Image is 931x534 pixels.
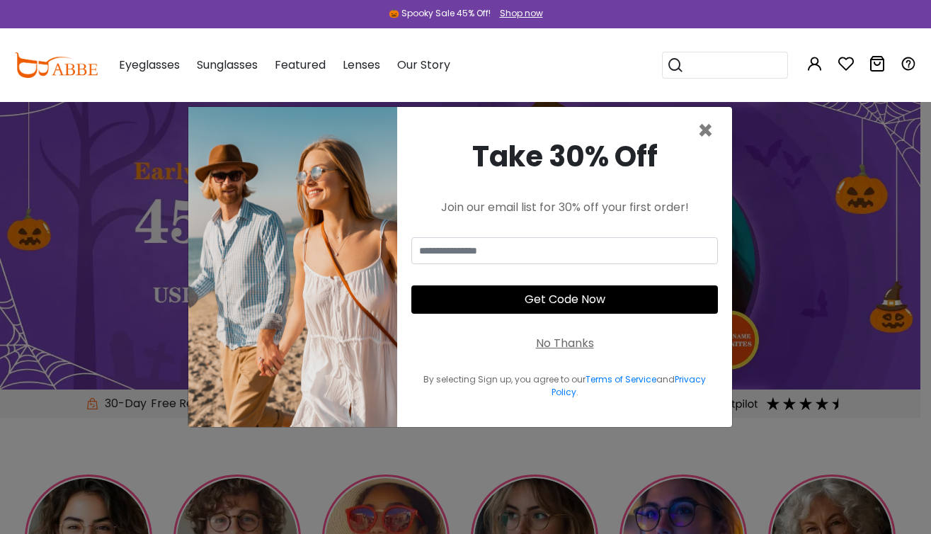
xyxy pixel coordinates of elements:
a: Privacy Policy [552,373,707,398]
a: Shop now [493,7,543,19]
img: welcome [188,107,397,427]
button: Get Code Now [411,285,718,314]
img: abbeglasses.com [14,52,98,78]
div: By selecting Sign up, you agree to our and . [411,373,718,399]
span: × [697,113,714,149]
div: Shop now [500,7,543,20]
span: Our Story [397,57,450,73]
div: Take 30% Off [411,135,718,178]
span: Featured [275,57,326,73]
div: Join our email list for 30% off your first order! [411,199,718,216]
span: Eyeglasses [119,57,180,73]
div: No Thanks [536,335,594,352]
div: 🎃 Spooky Sale 45% Off! [389,7,491,20]
button: Close [697,118,714,144]
span: Lenses [343,57,380,73]
span: Sunglasses [197,57,258,73]
a: Terms of Service [586,373,656,385]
